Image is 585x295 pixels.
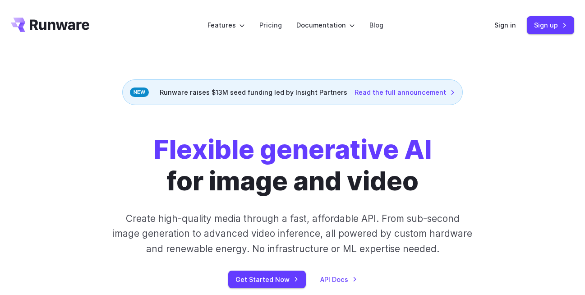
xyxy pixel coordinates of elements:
a: Get Started Now [228,271,306,288]
a: Read the full announcement [355,87,455,97]
label: Features [207,20,245,30]
div: Runware raises $13M seed funding led by Insight Partners [122,79,463,105]
strong: Flexible generative AI [154,134,432,165]
a: API Docs [320,274,357,285]
h1: for image and video [154,134,432,197]
label: Documentation [296,20,355,30]
a: Sign up [527,16,574,34]
a: Pricing [259,20,282,30]
a: Go to / [11,18,89,32]
p: Create high-quality media through a fast, affordable API. From sub-second image generation to adv... [112,211,473,256]
a: Blog [369,20,383,30]
a: Sign in [494,20,516,30]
